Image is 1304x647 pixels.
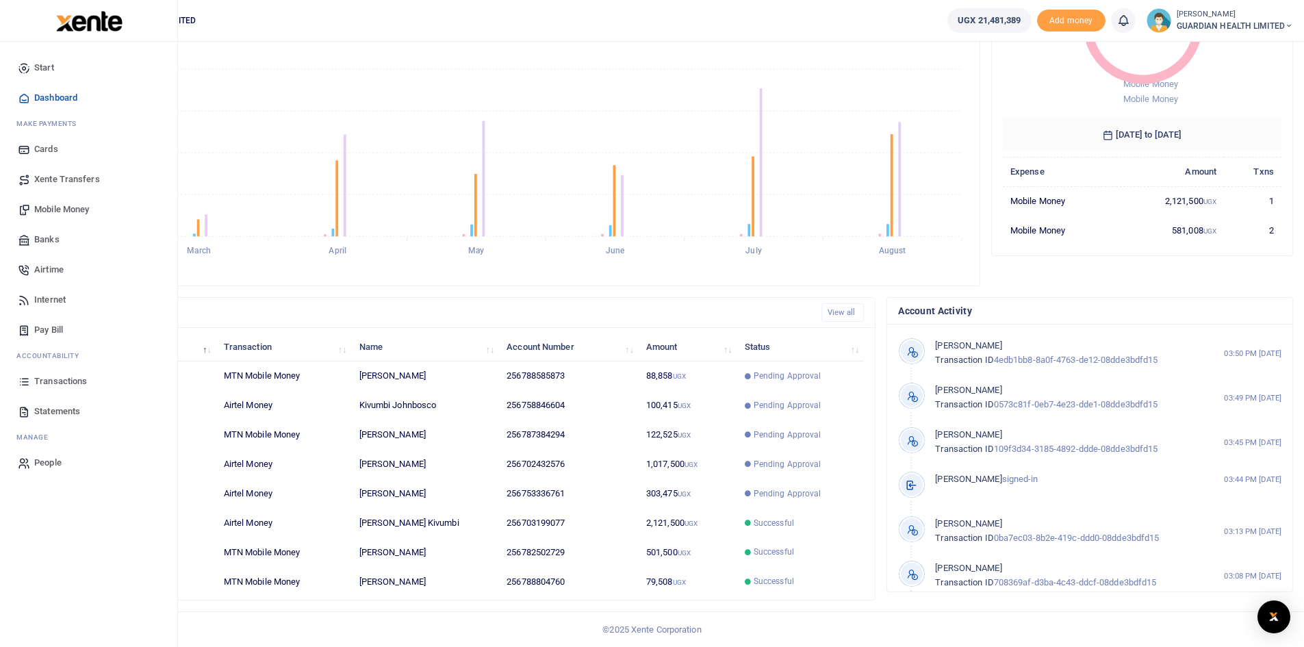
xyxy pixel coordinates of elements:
[947,8,1031,33] a: UGX 21,481,389
[678,490,691,498] small: UGX
[351,450,499,479] td: [PERSON_NAME]
[639,391,737,420] td: 100,415
[64,305,810,320] h4: Recent Transactions
[685,520,698,527] small: UGX
[754,429,821,441] span: Pending Approval
[1003,118,1281,151] h6: [DATE] to [DATE]
[935,383,1194,412] p: 0573c81f-0eb7-4e23-dde1-08dde3bdfd15
[11,134,166,164] a: Cards
[11,194,166,225] a: Mobile Money
[11,164,166,194] a: Xente Transfers
[34,263,64,277] span: Airtime
[639,537,737,567] td: 501,500
[499,479,639,509] td: 256753336761
[935,385,1001,395] span: [PERSON_NAME]
[879,246,906,256] tspan: August
[499,361,639,391] td: 256788585873
[639,450,737,479] td: 1,017,500
[55,15,123,25] a: logo-small logo-large logo-large
[34,456,62,470] span: People
[1147,8,1171,33] img: profile-user
[639,332,737,361] th: Amount: activate to sort column ascending
[935,339,1194,368] p: 4edb1bb8-8a0f-4763-de12-08dde3bdfd15
[34,293,66,307] span: Internet
[499,420,639,450] td: 256787384294
[11,255,166,285] a: Airtime
[216,361,352,391] td: MTN Mobile Money
[11,113,166,134] li: M
[1224,526,1281,537] small: 03:13 PM [DATE]
[754,399,821,411] span: Pending Approval
[639,567,737,596] td: 79,508
[27,351,79,361] span: countability
[11,315,166,345] a: Pay Bill
[499,450,639,479] td: 256702432576
[468,246,484,256] tspan: May
[1147,8,1293,33] a: profile-user [PERSON_NAME] GUARDIAN HEALTH LIMITED
[639,509,737,538] td: 2,121,500
[1224,474,1281,485] small: 03:44 PM [DATE]
[351,537,499,567] td: [PERSON_NAME]
[34,173,100,186] span: Xente Transfers
[754,575,794,587] span: Successful
[673,372,686,380] small: UGX
[11,225,166,255] a: Banks
[678,549,691,557] small: UGX
[1003,157,1116,186] th: Expense
[1003,216,1116,244] td: Mobile Money
[754,487,821,500] span: Pending Approval
[329,246,346,256] tspan: April
[606,246,625,256] tspan: June
[216,509,352,538] td: Airtel Money
[23,118,77,129] span: ake Payments
[898,303,1281,318] h4: Account Activity
[737,332,865,361] th: Status: activate to sort column ascending
[1037,10,1105,32] span: Add money
[935,472,1194,487] p: signed-in
[34,375,87,388] span: Transactions
[935,474,1001,484] span: [PERSON_NAME]
[935,444,993,454] span: Transaction ID
[216,567,352,596] td: MTN Mobile Money
[11,427,166,448] li: M
[935,563,1001,573] span: [PERSON_NAME]
[935,399,993,409] span: Transaction ID
[351,361,499,391] td: [PERSON_NAME]
[1224,157,1281,186] th: Txns
[499,332,639,361] th: Account Number: activate to sort column ascending
[351,479,499,509] td: [PERSON_NAME]
[1224,216,1281,244] td: 2
[678,402,691,409] small: UGX
[56,11,123,31] img: logo-large
[754,517,794,529] span: Successful
[11,53,166,83] a: Start
[935,518,1001,529] span: [PERSON_NAME]
[1037,10,1105,32] li: Toup your wallet
[34,323,63,337] span: Pay Bill
[685,461,698,468] small: UGX
[351,509,499,538] td: [PERSON_NAME] Kivumbi
[34,61,54,75] span: Start
[935,577,993,587] span: Transaction ID
[1123,94,1178,104] span: Mobile Money
[499,509,639,538] td: 256703199077
[34,405,80,418] span: Statements
[11,366,166,396] a: Transactions
[1116,157,1225,186] th: Amount
[1116,216,1225,244] td: 581,008
[935,429,1001,440] span: [PERSON_NAME]
[351,332,499,361] th: Name: activate to sort column ascending
[351,567,499,596] td: [PERSON_NAME]
[499,567,639,596] td: 256788804760
[34,203,89,216] span: Mobile Money
[216,479,352,509] td: Airtel Money
[216,391,352,420] td: Airtel Money
[754,370,821,382] span: Pending Approval
[935,517,1194,546] p: 0ba7ec03-8b2e-419c-ddd0-08dde3bdfd15
[351,391,499,420] td: Kivumbi Johnbosco
[11,345,166,366] li: Ac
[1224,392,1281,404] small: 03:49 PM [DATE]
[1203,227,1216,235] small: UGX
[1037,14,1105,25] a: Add money
[34,233,60,246] span: Banks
